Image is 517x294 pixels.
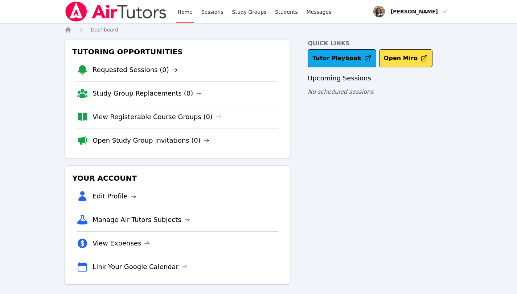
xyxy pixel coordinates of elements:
a: Requested Sessions (0) [93,65,178,75]
a: Link Your Google Calendar [93,262,187,272]
a: Manage Air Tutors Subjects [93,215,190,225]
a: View Expenses [93,238,150,248]
button: Open Miro [379,49,432,67]
a: Open Study Group Invitations (0) [93,135,209,146]
a: Edit Profile [93,191,136,201]
span: No scheduled sessions [308,88,373,95]
h3: Upcoming Sessions [308,73,452,83]
nav: Breadcrumb [65,26,452,33]
a: Tutor Playbook [308,49,376,67]
img: Air Tutors [65,1,167,22]
a: View Registerable Course Groups (0) [93,112,221,122]
span: Dashboard [91,27,118,33]
h3: Tutoring Opportunities [71,45,284,58]
a: Dashboard [91,26,118,33]
span: Messages [307,8,332,16]
h3: Your Account [71,172,284,185]
a: Study Group Replacements (0) [93,88,202,98]
h4: Quick Links [308,39,452,48]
